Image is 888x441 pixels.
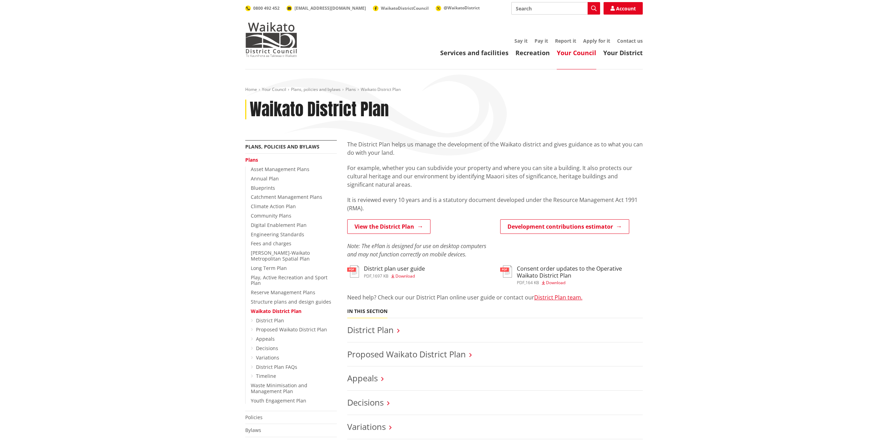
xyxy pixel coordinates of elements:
[617,37,643,44] a: Contact us
[256,317,284,324] a: District Plan
[251,265,287,271] a: Long Term Plan
[251,274,327,287] a: Play, Active Recreation and Sport Plan
[436,5,480,11] a: @WaikatoDistrict
[515,49,550,57] a: Recreation
[373,273,388,279] span: 1697 KB
[251,382,307,395] a: Waste Minimisation and Management Plan
[250,100,389,120] h1: Waikato District Plan
[604,2,643,15] a: Account
[251,175,279,182] a: Annual Plan
[511,2,600,15] input: Search input
[251,231,304,238] a: Engineering Standards
[251,298,331,305] a: Structure plans and design guides
[251,203,296,210] a: Climate Action Plan
[287,5,366,11] a: [EMAIL_ADDRESS][DOMAIN_NAME]
[245,5,280,11] a: 0800 492 452
[245,414,263,421] a: Policies
[526,280,539,286] span: 164 KB
[251,308,301,314] a: Waikato District Plan
[245,156,258,163] a: Plans
[517,280,524,286] span: pdf
[347,372,378,384] a: Appeals
[245,86,257,92] a: Home
[373,5,429,11] a: WaikatoDistrictCouncil
[256,373,276,379] a: Timeline
[395,273,415,279] span: Download
[251,194,322,200] a: Catchment Management Plans
[256,336,275,342] a: Appeals
[603,49,643,57] a: Your District
[347,219,430,234] a: View the District Plan
[256,364,297,370] a: District Plan FAQs
[251,240,291,247] a: Fees and charges
[347,242,486,258] em: Note: The ePlan is designed for use on desktop computers and may not function correctly on mobile...
[251,222,307,228] a: Digital Enablement Plan
[294,5,366,11] span: [EMAIL_ADDRESS][DOMAIN_NAME]
[253,5,280,11] span: 0800 492 452
[364,273,372,279] span: pdf
[517,281,643,285] div: ,
[583,37,610,44] a: Apply for it
[262,86,286,92] a: Your Council
[347,293,643,302] p: Need help? Check our our District Plan online user guide or contact our
[440,49,509,57] a: Services and facilities
[347,164,643,189] p: For example, whether you can subdivide your property and where you can site a building. It also p...
[444,5,480,11] span: @WaikatoDistrict
[345,86,356,92] a: Plans
[251,185,275,191] a: Blueprints
[535,37,548,44] a: Pay it
[245,143,319,150] a: Plans, policies and bylaws
[361,86,401,92] span: Waikato District Plan
[251,249,310,262] a: [PERSON_NAME]-Waikato Metropolitan Spatial Plan
[251,289,315,296] a: Reserve Management Plans
[514,37,528,44] a: Say it
[245,427,261,433] a: Bylaws
[517,265,643,279] h3: Consent order updates to the Operative Waikato District Plan
[245,87,643,93] nav: breadcrumb
[347,324,394,336] a: District Plan
[256,326,327,333] a: Proposed Waikato District Plan
[251,166,309,172] a: Asset Management Plans
[500,219,629,234] a: Development contributions estimator
[364,265,425,272] h3: District plan user guide
[245,22,297,57] img: Waikato District Council - Te Kaunihera aa Takiwaa o Waikato
[256,354,279,361] a: Variations
[347,348,466,360] a: Proposed Waikato District Plan
[251,397,306,404] a: Youth Engagement Plan
[557,49,596,57] a: Your Council
[546,280,565,286] span: Download
[500,265,512,278] img: document-pdf.svg
[256,345,278,351] a: Decisions
[347,265,425,278] a: District plan user guide pdf,1697 KB Download
[347,196,643,212] p: It is reviewed every 10 years and is a statutory document developed under the Resource Management...
[364,274,425,278] div: ,
[534,294,582,301] a: District Plan team.
[347,421,386,432] a: Variations
[251,212,291,219] a: Community Plans
[500,265,643,285] a: Consent order updates to the Operative Waikato District Plan pdf,164 KB Download
[347,308,387,314] h5: In this section
[347,140,643,157] p: The District Plan helps us manage the development of the Waikato district and gives guidance as t...
[381,5,429,11] span: WaikatoDistrictCouncil
[291,86,341,92] a: Plans, policies and bylaws
[555,37,576,44] a: Report it
[347,265,359,278] img: document-pdf.svg
[347,397,384,408] a: Decisions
